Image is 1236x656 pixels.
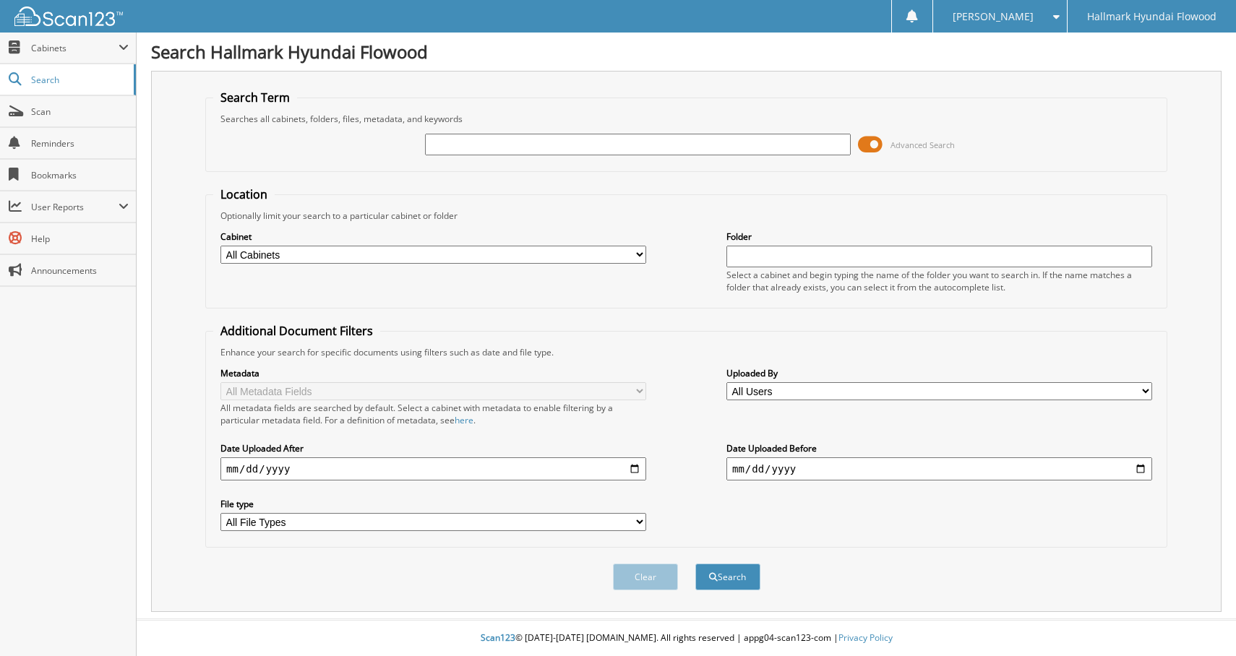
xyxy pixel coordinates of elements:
legend: Location [213,186,275,202]
span: User Reports [31,201,119,213]
img: scan123-logo-white.svg [14,7,123,26]
label: Uploaded By [726,367,1152,379]
div: Optionally limit your search to a particular cabinet or folder [213,210,1159,222]
span: Scan123 [481,631,515,644]
span: Announcements [31,264,129,277]
span: [PERSON_NAME] [953,12,1034,21]
label: Date Uploaded Before [726,442,1152,454]
label: Folder [726,230,1152,243]
div: Searches all cabinets, folders, files, metadata, and keywords [213,113,1159,125]
label: File type [220,498,646,510]
label: Metadata [220,367,646,379]
span: Hallmark Hyundai Flowood [1087,12,1216,21]
button: Search [695,564,760,590]
a: here [455,414,473,426]
label: Cabinet [220,230,646,243]
iframe: Chat Widget [1164,587,1236,656]
span: Search [31,74,126,86]
label: Date Uploaded After [220,442,646,454]
button: Clear [613,564,678,590]
span: Advanced Search [890,139,955,150]
a: Privacy Policy [838,631,893,644]
div: All metadata fields are searched by default. Select a cabinet with metadata to enable filtering b... [220,402,646,426]
div: Enhance your search for specific documents using filters such as date and file type. [213,346,1159,358]
legend: Search Term [213,90,297,105]
span: Bookmarks [31,169,129,181]
h1: Search Hallmark Hyundai Flowood [151,40,1222,64]
div: © [DATE]-[DATE] [DOMAIN_NAME]. All rights reserved | appg04-scan123-com | [137,621,1236,656]
div: Select a cabinet and begin typing the name of the folder you want to search in. If the name match... [726,269,1152,293]
span: Cabinets [31,42,119,54]
span: Help [31,233,129,245]
legend: Additional Document Filters [213,323,380,339]
span: Reminders [31,137,129,150]
span: Scan [31,105,129,118]
input: start [220,457,646,480]
input: end [726,457,1152,480]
